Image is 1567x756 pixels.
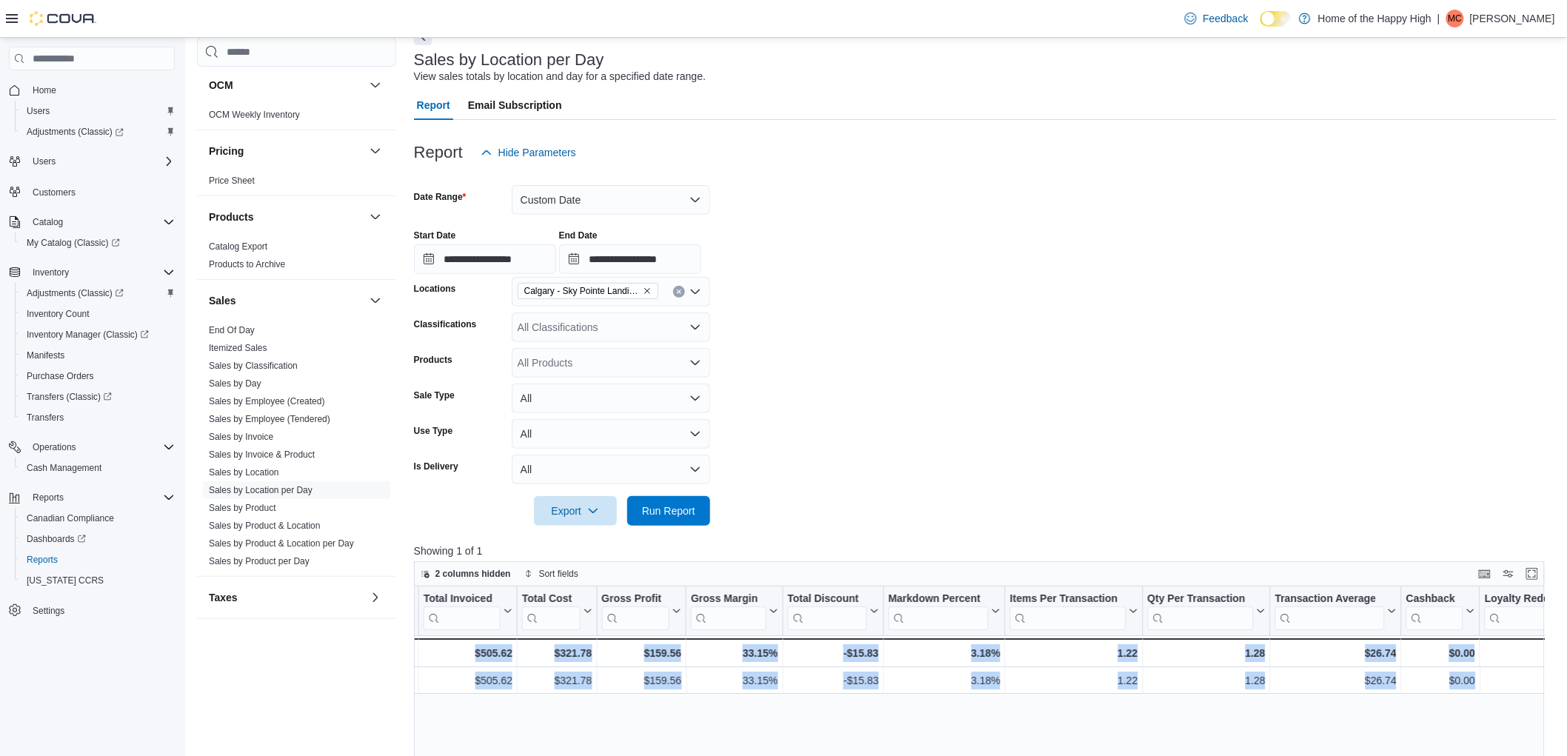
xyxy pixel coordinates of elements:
[21,326,155,344] a: Inventory Manager (Classic)
[475,138,582,167] button: Hide Parameters
[33,605,64,617] span: Settings
[209,432,273,442] a: Sales by Invoice
[512,455,710,484] button: All
[209,538,354,549] a: Sales by Product & Location per Day
[21,305,175,323] span: Inventory Count
[673,286,685,298] button: Clear input
[21,509,175,527] span: Canadian Compliance
[27,329,149,341] span: Inventory Manager (Classic)
[642,504,695,518] span: Run Report
[209,110,300,120] a: OCM Weekly Inventory
[689,321,701,333] button: Open list of options
[27,237,120,249] span: My Catalog (Classic)
[367,589,384,606] button: Taxes
[689,357,701,369] button: Open list of options
[1523,565,1541,583] button: Enter fullscreen
[209,78,233,93] h3: OCM
[209,342,267,354] span: Itemized Sales
[21,284,175,302] span: Adjustments (Classic)
[209,293,364,308] button: Sales
[15,345,181,366] button: Manifests
[33,187,76,198] span: Customers
[1318,10,1431,27] p: Home of the Happy High
[1406,644,1475,662] div: $0.00
[27,575,104,586] span: [US_STATE] CCRS
[15,549,181,570] button: Reports
[1476,565,1494,583] button: Keyboard shortcuts
[21,347,175,364] span: Manifests
[414,191,467,203] label: Date Range
[9,73,175,660] nav: Complex example
[1446,10,1464,27] div: Mark Chan
[209,109,300,121] span: OCM Weekly Inventory
[21,388,175,406] span: Transfers (Classic)
[197,106,396,130] div: OCM
[21,102,175,120] span: Users
[414,354,452,366] label: Products
[209,293,236,308] h3: Sales
[1010,644,1138,662] div: 1.22
[21,326,175,344] span: Inventory Manager (Classic)
[209,449,315,461] span: Sales by Invoice & Product
[15,529,181,549] a: Dashboards
[559,244,701,274] input: Press the down key to open a popover containing a calendar.
[1148,644,1266,662] div: 1.28
[15,324,181,345] a: Inventory Manager (Classic)
[21,367,100,385] a: Purchase Orders
[350,644,414,662] div: $24.28
[21,509,120,527] a: Canadian Compliance
[468,90,562,120] span: Email Subscription
[209,503,276,513] a: Sales by Product
[27,213,69,231] button: Catalog
[691,644,778,662] div: 33.15%
[367,208,384,226] button: Products
[209,343,267,353] a: Itemized Sales
[15,233,181,253] a: My Catalog (Classic)
[209,590,364,605] button: Taxes
[601,644,681,662] div: $159.56
[209,360,298,372] span: Sales by Classification
[209,485,313,495] a: Sales by Location per Day
[197,172,396,195] div: Pricing
[209,144,244,158] h3: Pricing
[414,230,456,241] label: Start Date
[27,462,101,474] span: Cash Management
[209,324,255,336] span: End Of Day
[27,184,81,201] a: Customers
[15,508,181,529] button: Canadian Compliance
[1500,565,1517,583] button: Display options
[498,145,576,160] span: Hide Parameters
[518,565,584,583] button: Sort fields
[209,449,315,460] a: Sales by Invoice & Product
[534,496,617,526] button: Export
[21,551,64,569] a: Reports
[209,556,310,566] a: Sales by Product per Day
[21,123,175,141] span: Adjustments (Classic)
[21,409,175,426] span: Transfers
[27,264,175,281] span: Inventory
[33,216,63,228] span: Catalog
[15,407,181,428] button: Transfers
[414,244,556,274] input: Press the down key to open a popover containing a calendar.
[209,175,255,186] a: Price Sheet
[3,79,181,101] button: Home
[27,153,175,170] span: Users
[209,378,261,389] a: Sales by Day
[522,644,592,662] div: $321.78
[424,644,512,662] div: $505.62
[209,144,364,158] button: Pricing
[209,325,255,335] a: End Of Day
[367,76,384,94] button: OCM
[21,530,175,548] span: Dashboards
[209,210,254,224] h3: Products
[414,318,477,330] label: Classifications
[27,438,175,456] span: Operations
[27,370,94,382] span: Purchase Orders
[27,601,175,620] span: Settings
[209,378,261,389] span: Sales by Day
[30,11,96,26] img: Cova
[27,213,175,231] span: Catalog
[3,262,181,283] button: Inventory
[209,258,285,270] span: Products to Archive
[27,533,86,545] span: Dashboards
